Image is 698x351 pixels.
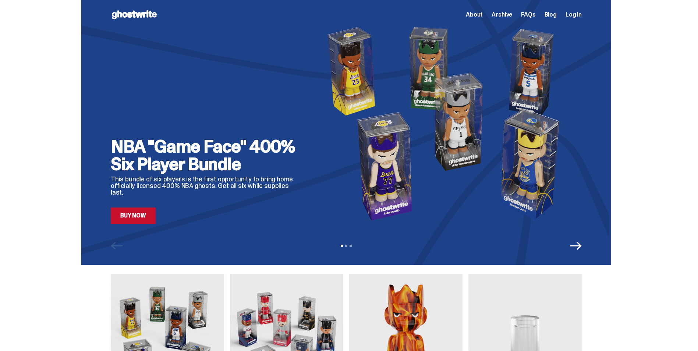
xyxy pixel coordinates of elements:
[341,245,343,247] button: View slide 1
[566,12,582,18] a: Log in
[570,240,582,252] button: Next
[492,12,512,18] a: Archive
[345,245,347,247] button: View slide 2
[521,12,535,18] a: FAQs
[545,12,557,18] a: Blog
[314,23,582,224] img: NBA "Game Face" 400% Six Player Bundle
[111,176,302,196] p: This bundle of six players is the first opportunity to bring home officially licensed 400% NBA gh...
[466,12,483,18] a: About
[350,245,352,247] button: View slide 3
[111,208,156,224] a: Buy Now
[111,138,302,173] h2: NBA "Game Face" 400% Six Player Bundle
